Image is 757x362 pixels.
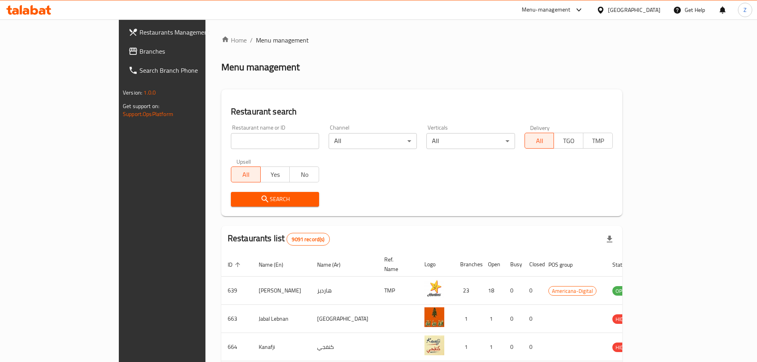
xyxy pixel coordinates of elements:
div: [GEOGRAPHIC_DATA] [608,6,660,14]
td: 1 [482,333,504,361]
span: Ref. Name [384,255,409,274]
button: No [289,166,319,182]
td: [GEOGRAPHIC_DATA] [311,305,378,333]
span: Search [237,194,313,204]
input: Search for restaurant name or ID.. [231,133,319,149]
span: 9091 record(s) [287,236,329,243]
td: 0 [523,333,542,361]
label: Upsell [236,159,251,164]
label: Delivery [530,125,550,130]
a: Search Branch Phone [122,61,245,80]
span: OPEN [612,287,632,296]
span: Z [743,6,747,14]
span: POS group [548,260,583,269]
td: Kanafji [252,333,311,361]
th: Closed [523,252,542,277]
th: Branches [454,252,482,277]
span: HIDDEN [612,315,636,324]
td: 1 [454,305,482,333]
button: All [525,133,554,149]
h2: Restaurants list [228,232,330,246]
span: Yes [264,169,287,180]
span: Americana-Digital [549,287,596,296]
span: Restaurants Management [139,27,239,37]
div: Menu-management [522,5,571,15]
button: Search [231,192,319,207]
span: Name (Ar) [317,260,351,269]
h2: Menu management [221,61,300,74]
img: Hardee's [424,279,444,299]
span: Menu management [256,35,309,45]
span: All [528,135,551,147]
td: [PERSON_NAME] [252,277,311,305]
img: Kanafji [424,335,444,355]
td: هارديز [311,277,378,305]
div: HIDDEN [612,343,636,352]
td: 0 [504,333,523,361]
td: 1 [454,333,482,361]
a: Support.OpsPlatform [123,109,173,119]
button: All [231,166,261,182]
td: Jabal Lebnan [252,305,311,333]
td: TMP [378,277,418,305]
button: TGO [554,133,583,149]
span: 1.0.0 [143,87,156,98]
div: All [426,133,515,149]
h2: Restaurant search [231,106,613,118]
div: All [329,133,417,149]
th: Logo [418,252,454,277]
th: Busy [504,252,523,277]
nav: breadcrumb [221,35,622,45]
span: No [293,169,316,180]
li: / [250,35,253,45]
th: Open [482,252,504,277]
a: Restaurants Management [122,23,245,42]
span: All [234,169,257,180]
div: Export file [600,230,619,249]
div: Total records count [287,233,329,246]
span: TGO [557,135,580,147]
span: Name (En) [259,260,294,269]
span: ID [228,260,243,269]
td: 0 [504,277,523,305]
td: 23 [454,277,482,305]
span: Version: [123,87,142,98]
a: Branches [122,42,245,61]
span: Branches [139,46,239,56]
span: HIDDEN [612,343,636,352]
button: TMP [583,133,613,149]
td: كنفجي [311,333,378,361]
img: Jabal Lebnan [424,307,444,327]
span: TMP [587,135,610,147]
div: HIDDEN [612,314,636,324]
td: 0 [523,277,542,305]
button: Yes [260,166,290,182]
td: 0 [523,305,542,333]
td: 18 [482,277,504,305]
span: Search Branch Phone [139,66,239,75]
span: Get support on: [123,101,159,111]
td: 1 [482,305,504,333]
td: 0 [504,305,523,333]
span: Status [612,260,638,269]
